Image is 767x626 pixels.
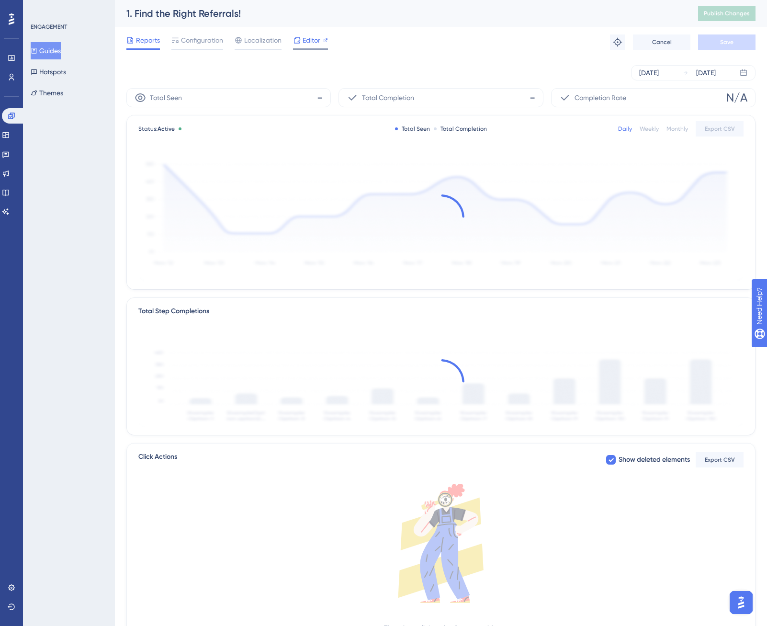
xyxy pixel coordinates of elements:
[31,84,63,102] button: Themes
[696,452,744,467] button: Export CSV
[698,6,756,21] button: Publish Changes
[244,34,282,46] span: Localization
[696,121,744,137] button: Export CSV
[317,90,323,105] span: -
[138,451,177,468] span: Click Actions
[696,67,716,79] div: [DATE]
[633,34,690,50] button: Cancel
[705,456,735,464] span: Export CSV
[705,125,735,133] span: Export CSV
[150,92,182,103] span: Total Seen
[138,306,209,317] div: Total Step Completions
[704,10,750,17] span: Publish Changes
[640,125,659,133] div: Weekly
[720,38,733,46] span: Save
[136,34,160,46] span: Reports
[698,34,756,50] button: Save
[362,92,414,103] span: Total Completion
[158,125,175,132] span: Active
[639,67,659,79] div: [DATE]
[23,2,60,14] span: Need Help?
[618,125,632,133] div: Daily
[530,90,535,105] span: -
[666,125,688,133] div: Monthly
[726,90,747,105] span: N/A
[575,92,626,103] span: Completion Rate
[303,34,320,46] span: Editor
[138,125,175,133] span: Status:
[31,42,61,59] button: Guides
[31,23,67,31] div: ENGAGEMENT
[31,63,66,80] button: Hotspots
[619,454,690,466] span: Show deleted elements
[395,125,430,133] div: Total Seen
[181,34,223,46] span: Configuration
[126,7,674,20] div: 1. Find the Right Referrals!
[727,588,756,617] iframe: UserGuiding AI Assistant Launcher
[652,38,672,46] span: Cancel
[434,125,487,133] div: Total Completion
